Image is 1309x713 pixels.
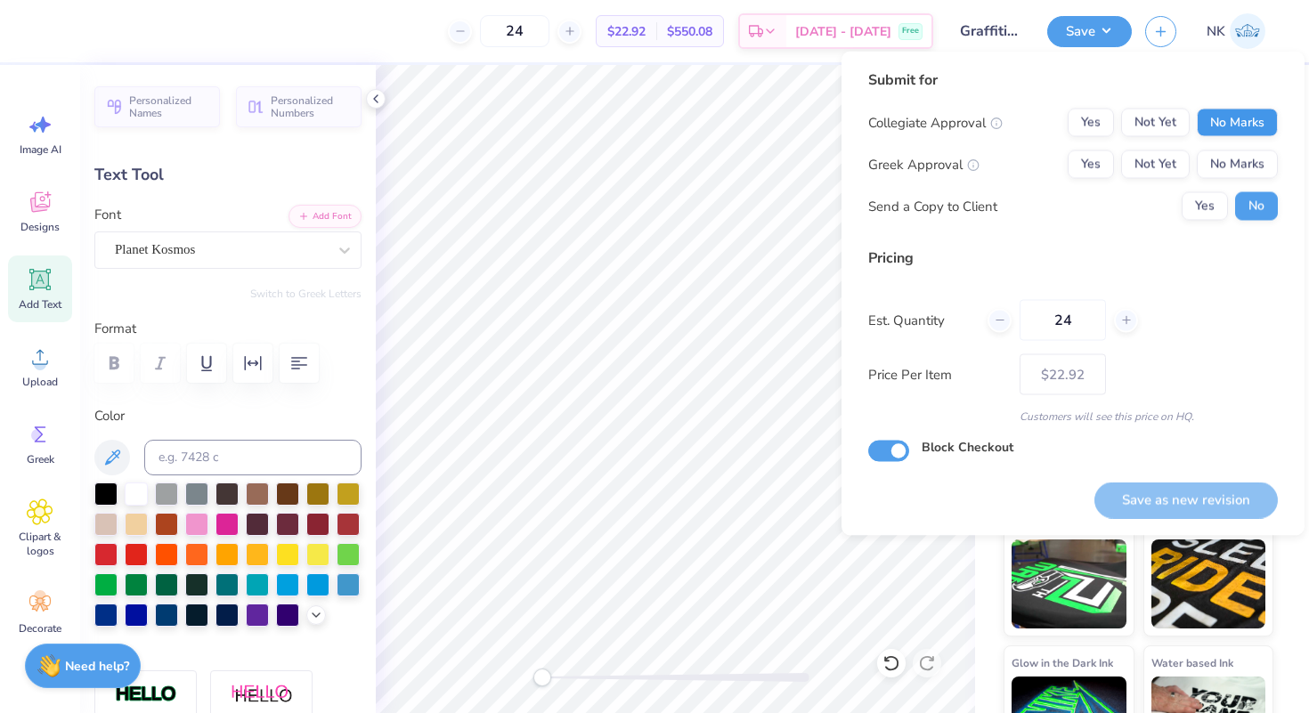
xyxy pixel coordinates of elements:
[129,94,209,119] span: Personalized Names
[1230,13,1265,49] img: Nasrullah Khan
[94,406,362,426] label: Color
[27,452,54,466] span: Greek
[607,22,646,41] span: $22.92
[868,196,997,216] div: Send a Copy to Client
[289,205,362,228] button: Add Font
[1151,653,1233,672] span: Water based Ink
[20,220,60,234] span: Designs
[868,154,980,174] div: Greek Approval
[868,247,1278,269] div: Pricing
[1207,21,1225,42] span: NK
[271,94,351,119] span: Personalized Numbers
[533,668,551,686] div: Accessibility label
[947,13,1034,49] input: Untitled Design
[94,86,220,127] button: Personalized Names
[1068,150,1114,179] button: Yes
[868,112,1003,133] div: Collegiate Approval
[11,530,69,558] span: Clipart & logos
[144,440,362,475] input: e.g. 7428 c
[795,22,891,41] span: [DATE] - [DATE]
[1121,109,1190,137] button: Not Yet
[868,409,1278,425] div: Customers will see this price on HQ.
[667,22,712,41] span: $550.08
[1197,109,1278,137] button: No Marks
[231,684,293,706] img: Shadow
[20,142,61,157] span: Image AI
[868,69,1278,91] div: Submit for
[922,438,1013,457] label: Block Checkout
[65,658,129,675] strong: Need help?
[1121,150,1190,179] button: Not Yet
[480,15,549,47] input: – –
[868,364,1006,385] label: Price Per Item
[1151,539,1266,628] img: Metallic & Glitter Ink
[94,319,362,339] label: Format
[19,297,61,312] span: Add Text
[868,310,974,330] label: Est. Quantity
[1020,300,1106,341] input: – –
[1199,13,1273,49] a: NK
[1012,653,1113,672] span: Glow in the Dark Ink
[1182,192,1228,221] button: Yes
[902,25,919,37] span: Free
[22,375,58,389] span: Upload
[1047,16,1132,47] button: Save
[19,621,61,636] span: Decorate
[1235,192,1278,221] button: No
[1197,150,1278,179] button: No Marks
[94,163,362,187] div: Text Tool
[250,287,362,301] button: Switch to Greek Letters
[94,205,121,225] label: Font
[115,685,177,705] img: Stroke
[1012,539,1126,628] img: Neon Ink
[1068,109,1114,137] button: Yes
[236,86,362,127] button: Personalized Numbers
